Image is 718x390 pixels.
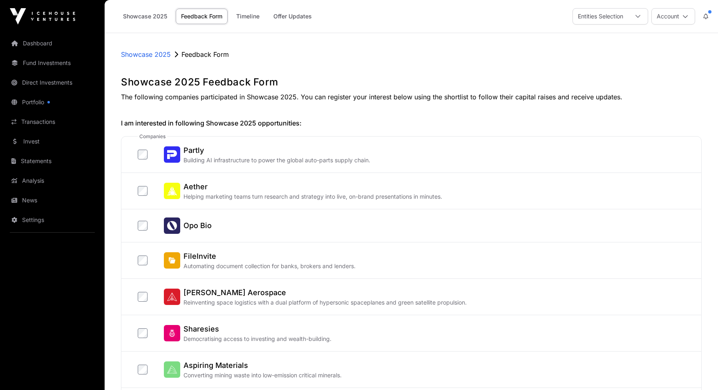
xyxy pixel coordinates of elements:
[268,9,317,24] a: Offer Updates
[183,298,467,307] p: Reinventing space logistics with a dual platform of hypersonic spaceplanes and green satellite pr...
[138,328,148,338] input: SharesiesSharesiesDemocratising access to investing and wealth-building.
[7,93,98,111] a: Portfolio
[7,132,98,150] a: Invest
[121,118,702,128] h2: I am interested in following Showcase 2025 opportunities:
[10,8,75,25] img: Icehouse Ventures Logo
[138,221,148,231] input: Opo BioOpo Bio
[164,217,180,234] img: Opo Bio
[164,146,180,163] img: Partly
[7,172,98,190] a: Analysis
[183,335,331,343] p: Democratising access to investing and wealth-building.
[7,74,98,92] a: Direct Investments
[7,113,98,131] a: Transactions
[176,9,228,24] a: Feedback Form
[183,323,331,335] h2: Sharesies
[164,361,180,378] img: Aspiring Materials
[183,193,442,201] p: Helping marketing teams turn research and strategy into live, on-brand presentations in minutes.
[183,145,370,156] h2: Partly
[183,181,442,193] h2: Aether
[651,8,695,25] button: Account
[138,133,167,140] span: companies
[183,220,212,231] h2: Opo Bio
[138,256,148,265] input: FileInviteFileInviteAutomating document collection for banks, brokers and lenders.
[7,211,98,229] a: Settings
[138,186,148,196] input: AetherAetherHelping marketing teams turn research and strategy into live, on-brand presentations ...
[183,156,370,164] p: Building AI infrastructure to power the global auto-parts supply chain.
[183,287,467,298] h2: [PERSON_NAME] Aerospace
[183,262,356,270] p: Automating document collection for banks, brokers and lenders.
[138,150,148,159] input: PartlyPartlyBuilding AI infrastructure to power the global auto-parts supply chain.
[138,292,148,302] input: Dawn Aerospace[PERSON_NAME] AerospaceReinventing space logistics with a dual platform of hyperson...
[7,191,98,209] a: News
[164,252,180,269] img: FileInvite
[231,9,265,24] a: Timeline
[183,360,342,371] h2: Aspiring Materials
[118,9,172,24] a: Showcase 2025
[121,76,702,89] h1: Showcase 2025 Feedback Form
[164,325,180,341] img: Sharesies
[164,289,180,305] img: Dawn Aerospace
[164,183,180,199] img: Aether
[7,54,98,72] a: Fund Investments
[121,92,702,102] p: The following companies participated in Showcase 2025. You can register your interest below using...
[183,371,342,379] p: Converting mining waste into low-emission critical minerals.
[573,9,628,24] div: Entities Selection
[183,251,356,262] h2: FileInvite
[181,49,229,59] p: Feedback Form
[121,49,171,59] a: Showcase 2025
[138,365,148,374] input: Aspiring MaterialsAspiring MaterialsConverting mining waste into low-emission critical minerals.
[7,152,98,170] a: Statements
[7,34,98,52] a: Dashboard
